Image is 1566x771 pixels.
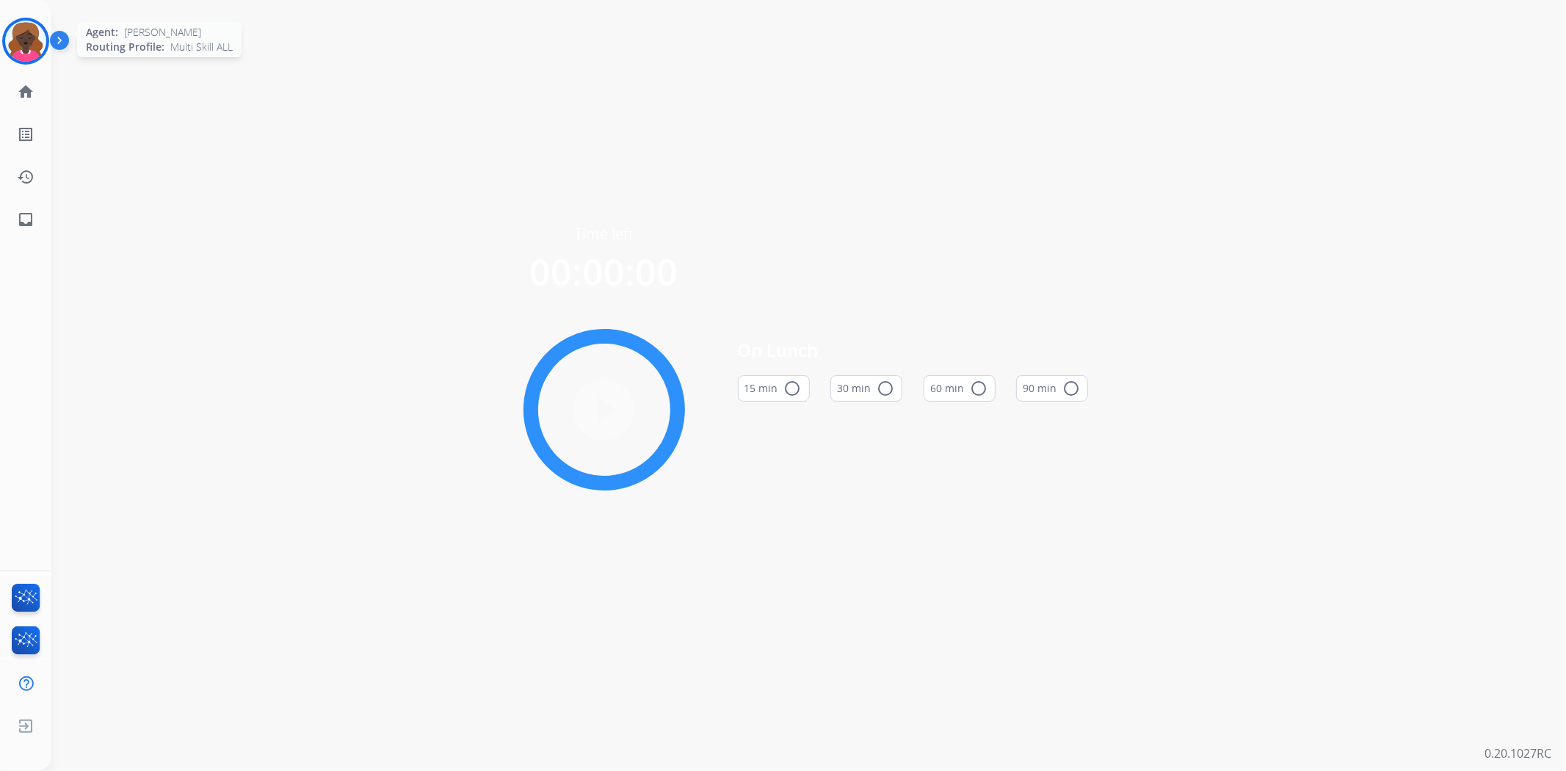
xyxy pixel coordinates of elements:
span: Agent: [86,25,118,40]
mat-icon: list_alt [17,126,35,143]
button: 90 min [1016,375,1088,402]
span: 00:00:00 [530,247,678,297]
p: 0.20.1027RC [1485,745,1551,762]
span: [PERSON_NAME] [124,25,201,40]
span: Routing Profile: [86,40,164,54]
button: 30 min [830,375,902,402]
button: 60 min [924,375,996,402]
mat-icon: history [17,168,35,186]
mat-icon: radio_button_unchecked [877,380,894,397]
span: Time left [574,224,634,245]
mat-icon: radio_button_unchecked [970,380,987,397]
mat-icon: home [17,83,35,101]
img: avatar [5,21,46,62]
span: On Lunch [738,337,1089,363]
button: 15 min [738,375,810,402]
mat-icon: radio_button_unchecked [784,380,802,397]
mat-icon: inbox [17,211,35,228]
mat-icon: radio_button_unchecked [1062,380,1080,397]
span: Multi Skill ALL [170,40,233,54]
